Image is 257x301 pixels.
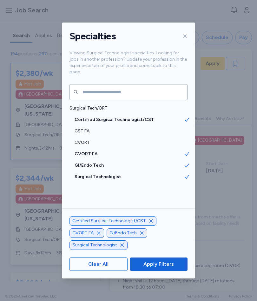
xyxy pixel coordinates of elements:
[130,258,188,271] button: Apply Filters
[109,230,137,236] span: GI/Endo Tech
[75,117,184,123] span: Certified Surgical Technologist/CST
[72,230,94,236] span: CVORT FA
[143,260,174,268] span: Apply Filters
[69,258,128,271] button: Clear All
[75,139,184,146] span: CVORT
[75,162,184,169] span: GI/Endo Tech
[88,260,109,268] span: Clear All
[75,174,184,180] span: Surgical Technologist
[72,242,117,248] span: Surgical Technologist
[62,50,195,83] div: Viewing Surgical Technologist specialties. Looking for jobs in another profession? Update your pr...
[69,30,116,42] h1: Specialties
[75,128,184,134] span: CST FA
[69,105,184,111] span: Surgical Tech/ORT
[75,151,184,157] span: CVORT FA
[72,218,146,224] span: Certified Surgical Technologist/CST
